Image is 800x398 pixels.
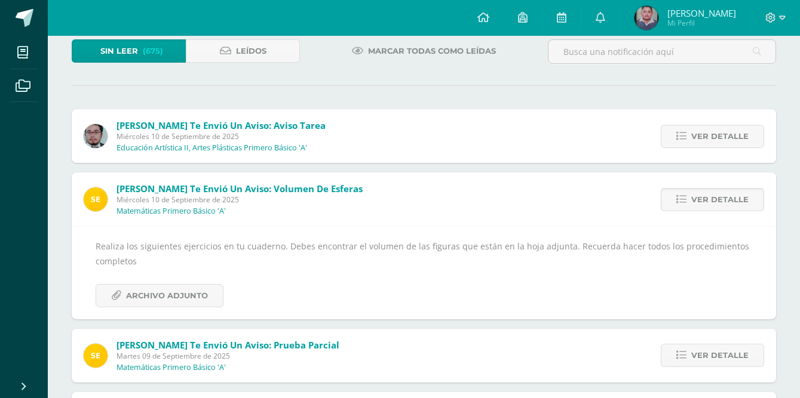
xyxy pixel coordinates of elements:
img: 4996760b725d245cd4cf0ac0e75d2339.png [635,6,658,30]
a: Archivo Adjunto [96,284,223,307]
span: Leídos [236,40,266,62]
span: Miércoles 10 de Septiembre de 2025 [117,195,363,205]
span: Ver detalle [691,344,749,366]
a: Leídos [186,39,300,63]
a: Marcar todas como leídas [337,39,511,63]
span: Miércoles 10 de Septiembre de 2025 [117,131,326,141]
img: 03c2987289e60ca238394da5f82a525a.png [84,344,108,368]
img: 5fac68162d5e1b6fbd390a6ac50e103d.png [84,124,108,148]
span: Martes 09 de Septiembre de 2025 [117,351,339,361]
span: Archivo Adjunto [126,285,208,307]
span: Ver detalle [691,189,749,211]
span: [PERSON_NAME] [667,7,736,19]
span: Marcar todas como leídas [368,40,496,62]
p: Matemáticas Primero Básico 'A' [117,206,226,216]
span: (675) [143,40,163,62]
a: Sin leer(675) [72,39,186,63]
img: 03c2987289e60ca238394da5f82a525a.png [84,187,108,211]
span: Mi Perfil [667,18,736,28]
div: Realiza los siguientes ejercicios en tu cuaderno. Debes encontrar el volumen de las figuras que e... [96,239,752,307]
span: [PERSON_NAME] te envió un aviso: Aviso tarea [117,119,326,131]
p: Educación Artística II, Artes Plásticas Primero Básico 'A' [117,143,307,153]
span: [PERSON_NAME] te envió un aviso: Volumen de esferas [117,183,363,195]
span: [PERSON_NAME] te envió un aviso: Prueba Parcial [117,339,339,351]
span: Ver detalle [691,125,749,147]
input: Busca una notificación aquí [548,40,776,63]
p: Matemáticas Primero Básico 'A' [117,363,226,372]
span: Sin leer [100,40,138,62]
